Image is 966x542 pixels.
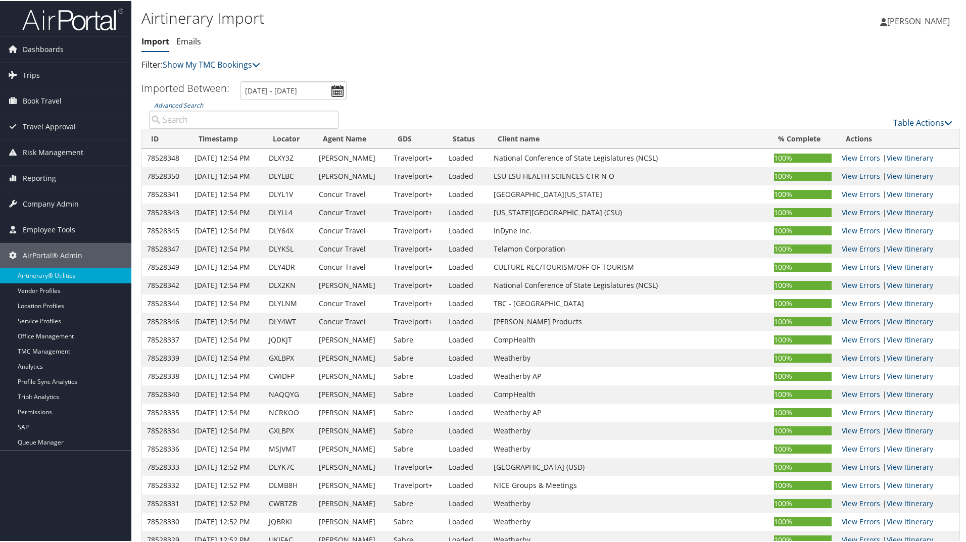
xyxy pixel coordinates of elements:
[444,203,489,221] td: Loaded
[774,516,832,525] div: 100%
[444,512,489,530] td: Loaded
[163,58,260,69] a: Show My TMC Bookings
[189,221,264,239] td: [DATE] 12:54 PM
[314,293,389,312] td: Concur Travel
[887,316,933,325] a: View Itinerary Details
[314,148,389,166] td: [PERSON_NAME]
[142,475,189,494] td: 78528332
[887,370,933,380] a: View Itinerary Details
[842,498,880,507] a: View errors
[314,475,389,494] td: [PERSON_NAME]
[142,148,189,166] td: 78528348
[842,443,880,453] a: View errors
[837,293,959,312] td: |
[314,184,389,203] td: Concur Travel
[142,512,189,530] td: 78528330
[837,421,959,439] td: |
[887,279,933,289] a: View Itinerary Details
[264,293,314,312] td: DLYLNM
[444,457,489,475] td: Loaded
[774,171,832,180] div: 100%
[837,403,959,421] td: |
[887,334,933,343] a: View Itinerary Details
[842,461,880,471] a: View errors
[444,494,489,512] td: Loaded
[837,475,959,494] td: |
[489,203,768,221] td: [US_STATE][GEOGRAPHIC_DATA] (CSU)
[189,257,264,275] td: [DATE] 12:54 PM
[142,366,189,384] td: 78528338
[314,203,389,221] td: Concur Travel
[189,494,264,512] td: [DATE] 12:52 PM
[314,275,389,293] td: [PERSON_NAME]
[842,516,880,525] a: View errors
[887,261,933,271] a: View Itinerary Details
[314,421,389,439] td: [PERSON_NAME]
[142,439,189,457] td: 78528336
[887,425,933,434] a: View Itinerary Details
[314,384,389,403] td: [PERSON_NAME]
[842,152,880,162] a: View errors
[142,384,189,403] td: 78528340
[389,239,444,257] td: Travelport+
[842,388,880,398] a: View errors
[142,457,189,475] td: 78528333
[264,184,314,203] td: DLYL1V
[444,184,489,203] td: Loaded
[842,298,880,307] a: View errors
[189,366,264,384] td: [DATE] 12:54 PM
[264,475,314,494] td: DLMB8H
[769,128,837,148] th: % Complete: activate to sort column ascending
[389,421,444,439] td: Sabre
[389,221,444,239] td: Travelport+
[23,139,83,164] span: Risk Management
[264,384,314,403] td: NAQQYG
[444,166,489,184] td: Loaded
[444,439,489,457] td: Loaded
[189,184,264,203] td: [DATE] 12:54 PM
[314,128,389,148] th: Agent Name: activate to sort column ascending
[489,475,768,494] td: NICE Groups & Meetings
[774,462,832,471] div: 100%
[142,403,189,421] td: 78528335
[774,425,832,434] div: 100%
[389,457,444,475] td: Travelport+
[489,239,768,257] td: Telamon Corporation
[842,352,880,362] a: View errors
[444,330,489,348] td: Loaded
[444,239,489,257] td: Loaded
[489,457,768,475] td: [GEOGRAPHIC_DATA] (USD)
[389,293,444,312] td: Travelport+
[141,58,687,71] p: Filter:
[264,403,314,421] td: NCRKOO
[389,312,444,330] td: Travelport+
[489,403,768,421] td: Weatherby AP
[142,275,189,293] td: 78528342
[842,316,880,325] a: View errors
[837,348,959,366] td: |
[774,334,832,343] div: 100%
[444,312,489,330] td: Loaded
[22,7,123,30] img: airportal-logo.png
[489,128,768,148] th: Client name: activate to sort column ascending
[774,243,832,253] div: 100%
[142,203,189,221] td: 78528343
[774,389,832,398] div: 100%
[189,293,264,312] td: [DATE] 12:54 PM
[314,403,389,421] td: [PERSON_NAME]
[389,366,444,384] td: Sabre
[189,203,264,221] td: [DATE] 12:54 PM
[489,184,768,203] td: [GEOGRAPHIC_DATA][US_STATE]
[23,113,76,138] span: Travel Approval
[189,457,264,475] td: [DATE] 12:52 PM
[389,184,444,203] td: Travelport+
[314,439,389,457] td: [PERSON_NAME]
[842,225,880,234] a: View errors
[842,479,880,489] a: View errors
[893,116,952,127] a: Table Actions
[774,498,832,507] div: 100%
[264,366,314,384] td: CWIDFP
[142,166,189,184] td: 78528350
[189,403,264,421] td: [DATE] 12:54 PM
[23,62,40,87] span: Trips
